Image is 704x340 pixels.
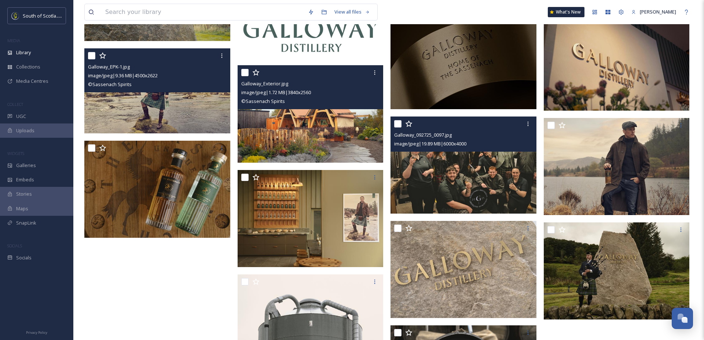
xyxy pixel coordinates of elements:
[241,89,311,96] span: image/jpeg | 1.72 MB | 3840 x 2560
[7,101,23,107] span: COLLECT
[16,162,36,169] span: Galleries
[544,13,690,111] img: Galloway_Sign_Interior.jpg
[548,7,584,17] a: What's New
[544,222,690,320] img: Galloway_092725_0032.jpg
[12,12,19,19] img: images.jpeg
[394,132,452,138] span: Galloway_092725_0097.jpg
[23,12,106,19] span: South of Scotland Destination Alliance
[544,118,690,215] img: Galloway_EPK-4.jpg
[88,72,158,79] span: image/jpeg | 9.36 MB | 4500 x 2622
[84,141,230,238] img: Galloway_092725_0015.jpg
[26,328,47,336] a: Privacy Policy
[672,308,693,329] button: Open Chat
[16,205,28,212] span: Maps
[102,4,304,20] input: Search your library
[241,98,285,104] span: © Sassenach Spirits
[16,127,34,134] span: Uploads
[16,113,26,120] span: UGC
[88,63,130,70] span: Galloway_EPK-1.jpg
[16,49,31,56] span: Library
[238,13,384,58] img: GD_Typemark_Dark_high-res.jpg
[241,80,288,87] span: Galloway_Exterior.jpg
[26,330,47,335] span: Privacy Policy
[88,81,132,88] span: © Sassenach Spirits
[238,170,384,267] img: Galloway_092725_0038.jpg
[628,5,680,19] a: [PERSON_NAME]
[331,5,374,19] a: View all files
[7,38,20,43] span: MEDIA
[390,117,536,214] img: Galloway_092725_0097.jpg
[390,13,536,109] img: GD_Copper_Home-of-Sassenach-high-res.jpg
[238,65,384,163] img: Galloway_Exterior.jpg
[16,63,40,70] span: Collections
[7,243,22,248] span: SOCIALS
[16,176,34,183] span: Embeds
[394,140,466,147] span: image/jpeg | 19.89 MB | 6000 x 4000
[7,151,24,156] span: WIDGETS
[16,191,32,197] span: Stories
[640,8,676,15] span: [PERSON_NAME]
[16,78,48,85] span: Media Centres
[16,254,32,261] span: Socials
[390,221,536,318] img: Galloway_092725_0020.jpg
[16,219,36,226] span: SnapLink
